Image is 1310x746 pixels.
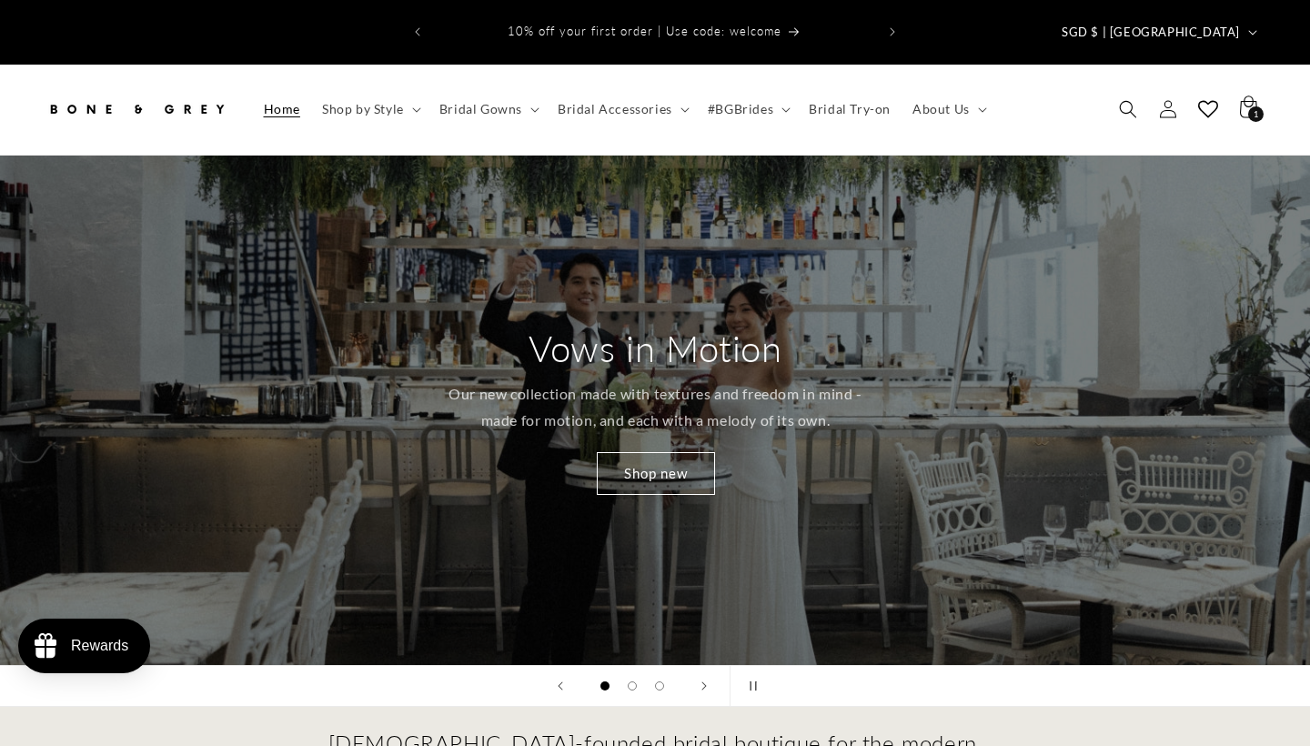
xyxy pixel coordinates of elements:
button: Next announcement [872,15,912,49]
span: Home [264,101,300,117]
button: Pause slideshow [730,666,770,706]
a: Bone and Grey Bridal [39,83,235,136]
button: Previous slide [540,666,580,706]
summary: About Us [902,90,994,128]
summary: Bridal Accessories [547,90,697,128]
button: Next slide [684,666,724,706]
summary: Bridal Gowns [428,90,547,128]
div: Rewards [71,638,128,654]
span: Shop by Style [322,101,404,117]
span: Bridal Gowns [439,101,522,117]
button: Load slide 1 of 3 [591,672,619,700]
p: Our new collection made with textures and freedom in mind - made for motion, and each with a melo... [439,381,872,434]
h2: Vows in Motion [529,325,781,372]
button: Previous announcement [398,15,438,49]
span: SGD $ | [GEOGRAPHIC_DATA] [1062,24,1240,42]
img: Bone and Grey Bridal [45,89,227,129]
button: SGD $ | [GEOGRAPHIC_DATA] [1051,15,1265,49]
summary: Shop by Style [311,90,428,128]
span: 10% off your first order | Use code: welcome [508,24,781,38]
span: About Us [912,101,970,117]
span: #BGBrides [708,101,773,117]
a: Shop new [596,452,714,495]
span: Bridal Try-on [809,101,891,117]
span: Bridal Accessories [558,101,672,117]
button: Load slide 3 of 3 [646,672,673,700]
a: Home [253,90,311,128]
button: Load slide 2 of 3 [619,672,646,700]
span: 1 [1254,106,1259,122]
a: Bridal Try-on [798,90,902,128]
summary: #BGBrides [697,90,798,128]
summary: Search [1108,89,1148,129]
